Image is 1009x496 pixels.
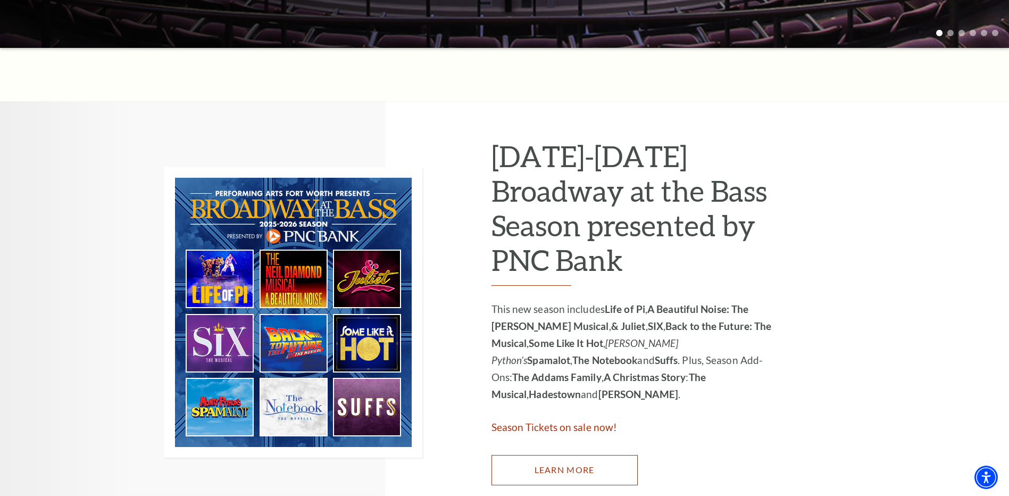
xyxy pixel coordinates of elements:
[648,320,663,332] strong: SIX
[529,337,603,349] strong: Some Like It Hot
[611,320,646,332] strong: & Juliet
[491,455,638,485] a: Learn More 2025-2026 Broadway at the Bass Season presented by PNC Bank
[491,301,776,403] p: This new season includes , , , , , , , and . Plus, Season Add-Ons: , : , and .
[491,139,776,286] h2: [DATE]-[DATE] Broadway at the Bass Season presented by PNC Bank
[974,466,998,489] div: Accessibility Menu
[598,388,678,400] strong: [PERSON_NAME]
[572,354,637,366] strong: The Notebook
[529,388,581,400] strong: Hadestown
[512,371,602,383] strong: The Addams Family
[164,167,422,458] img: 2025-2026 Broadway at the Bass Season presented by PNC Bank
[491,421,618,433] span: Season Tickets on sale now!
[604,371,686,383] strong: A Christmas Story
[655,354,678,366] strong: Suffs
[491,337,679,366] em: [PERSON_NAME] Python’s
[605,303,645,315] strong: Life of Pi
[527,354,570,366] strong: Spamalot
